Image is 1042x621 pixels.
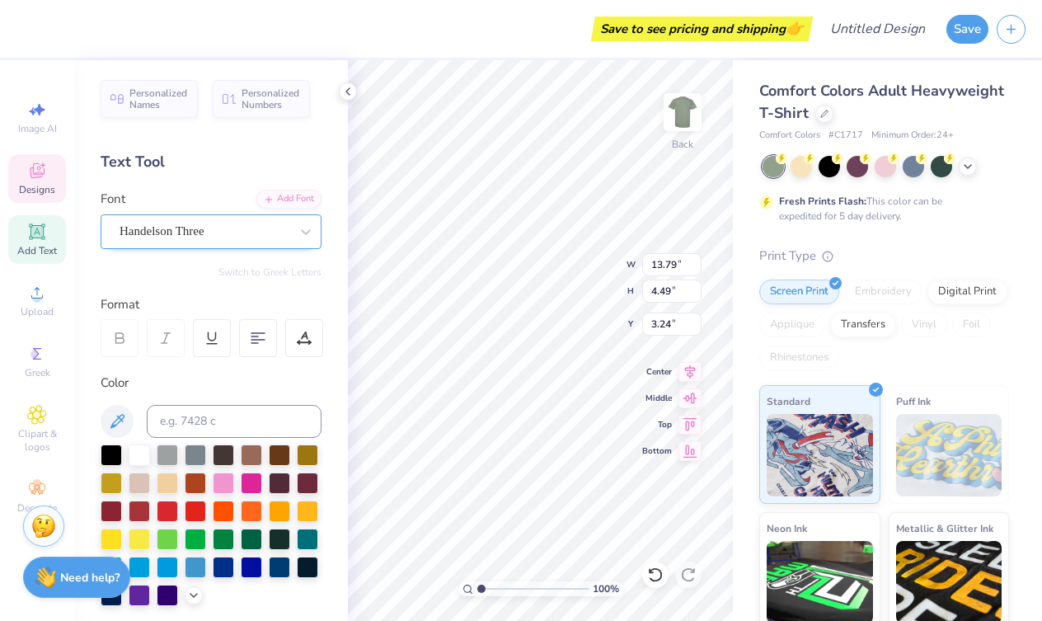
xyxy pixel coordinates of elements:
div: Back [672,137,693,152]
span: Image AI [18,122,57,135]
div: Transfers [830,313,896,337]
img: Back [666,96,699,129]
strong: Need help? [60,570,120,586]
div: Applique [759,313,825,337]
label: Font [101,190,125,209]
span: Personalized Names [129,87,188,111]
span: Add Text [17,244,57,257]
span: Greek [25,366,50,379]
input: Untitled Design [817,12,938,45]
span: Comfort Colors Adult Heavyweight T-Shirt [759,81,1004,123]
span: Designs [19,183,55,196]
span: Top [642,419,672,430]
span: Center [642,366,672,378]
div: Screen Print [759,280,839,304]
div: Save to see pricing and shipping [595,16,809,41]
div: Rhinestones [759,346,839,370]
button: Save [946,15,988,44]
span: Bottom [642,445,672,457]
div: This color can be expedited for 5 day delivery. [779,194,982,223]
span: Clipart & logos [8,427,66,454]
strong: Fresh Prints Flash: [779,195,866,208]
span: # C1717 [828,129,863,143]
span: Decorate [17,501,57,515]
button: Switch to Greek Letters [218,266,322,279]
span: Metallic & Glitter Ink [896,520,993,537]
div: Embroidery [844,280,922,304]
div: Color [101,374,322,393]
div: Add Font [256,190,322,209]
span: Standard [767,393,810,410]
div: Format [101,295,323,314]
span: Upload [21,305,54,318]
span: Comfort Colors [759,129,820,143]
span: 👉 [786,18,804,38]
span: Middle [642,393,672,404]
div: Foil [952,313,991,337]
img: Puff Ink [896,414,1002,496]
span: Neon Ink [767,520,807,537]
span: Minimum Order: 24 + [871,129,954,143]
span: Puff Ink [896,393,931,410]
span: Personalized Numbers [242,87,300,111]
div: Text Tool [101,151,322,173]
input: e.g. 7428 c [147,405,322,438]
span: 100 % [593,581,619,596]
div: Digital Print [927,280,1007,304]
div: Print Type [759,247,1009,266]
img: Standard [767,414,873,496]
div: Vinyl [901,313,947,337]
